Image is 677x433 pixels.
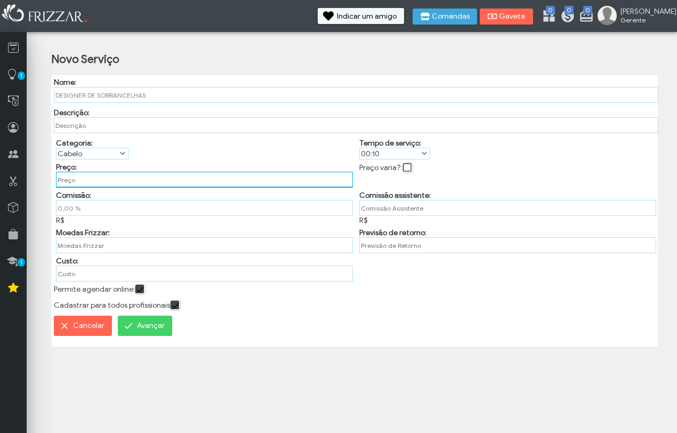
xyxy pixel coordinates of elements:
label: Moedas Frizzar: [56,228,110,237]
label: Nome: [54,78,76,87]
button: Gaveta [480,9,533,25]
input: Moedas Frizzar [56,237,353,253]
button: Indicar um amigo [318,8,404,24]
span: Avançar [137,318,165,334]
span: Comandas [432,13,470,20]
input: Previsão de Retorno [359,237,656,253]
label: Permite agendar online: [54,285,135,294]
label: Cabelo [57,148,118,159]
label: 00:10 [360,148,420,159]
label: Preço varia?: [359,163,402,172]
span: [PERSON_NAME] [620,7,668,16]
label: Descrição: [54,108,90,117]
input: Nome [54,87,659,103]
label: Preço: [56,163,77,172]
label: Cadastrar para todos profissionais [54,300,170,309]
label: Previsão de retorno: [359,228,426,237]
span: 0 [546,6,555,14]
label: Comissão: [56,191,91,200]
a: 0 [579,9,590,26]
input: Comissão Assistente [359,200,656,216]
a: 0 [542,9,552,26]
button: Comandas [413,9,477,25]
button: Avançar [118,316,172,336]
input: Preço [56,172,353,188]
a: 0 [560,9,571,26]
label: Categoria: [56,139,93,148]
label: Comissão assistente: [359,191,431,200]
input: Descrição [54,117,659,133]
input: Custo [56,266,353,282]
button: Cancelar [54,316,112,336]
h2: Novo Serviço [51,52,119,66]
span: 1 [18,258,25,267]
span: R$ [56,216,65,225]
span: 1 [18,71,25,80]
a: [PERSON_NAME] Gerente [598,6,672,27]
label: Tempo de serviço: [359,139,421,148]
span: Gerente [620,16,668,24]
span: Cancelar [73,318,104,334]
input: Comissão [56,200,353,216]
span: R$ [359,216,368,225]
span: 0 [565,6,574,14]
label: Custo: [56,256,78,266]
span: Indicar um amigo [337,13,397,20]
span: Gaveta [499,13,526,20]
span: 0 [583,6,592,14]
